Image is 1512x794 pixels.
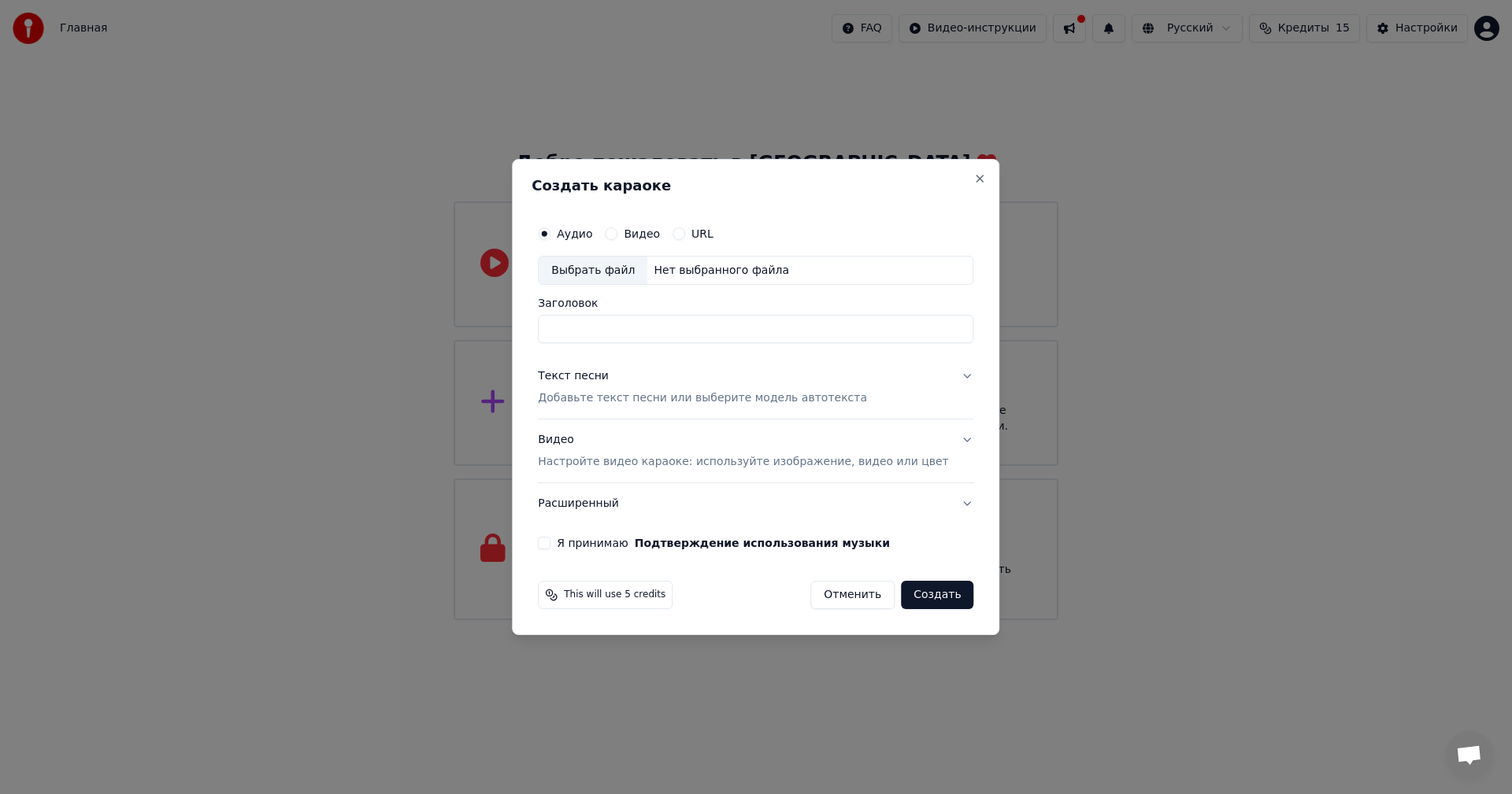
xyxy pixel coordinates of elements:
[539,257,647,285] div: Выбрать файл
[538,369,609,385] div: Текст песни
[624,228,660,239] label: Видео
[691,228,713,239] label: URL
[557,228,592,239] label: Аудио
[810,581,895,609] button: Отменить
[538,420,973,483] button: ВидеоНастройте видео караоке: используйте изображение, видео или цвет
[538,356,973,419] button: Текст песниДобавьте текст песни или выберите модель автотекста
[538,391,867,407] p: Добавьте текст песни или выберите модель автотекста
[538,298,973,309] label: Заголовок
[538,483,973,524] button: Расширенный
[635,537,890,548] button: Я принимаю
[901,581,973,609] button: Создать
[538,454,948,470] p: Настройте видео караоке: используйте изображение, видео или цвет
[532,179,980,193] h2: Создать караоке
[538,433,948,471] div: Видео
[564,589,665,601] span: This will use 5 credits
[557,537,890,548] label: Я принимаю
[647,263,795,279] div: Нет выбранного файла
